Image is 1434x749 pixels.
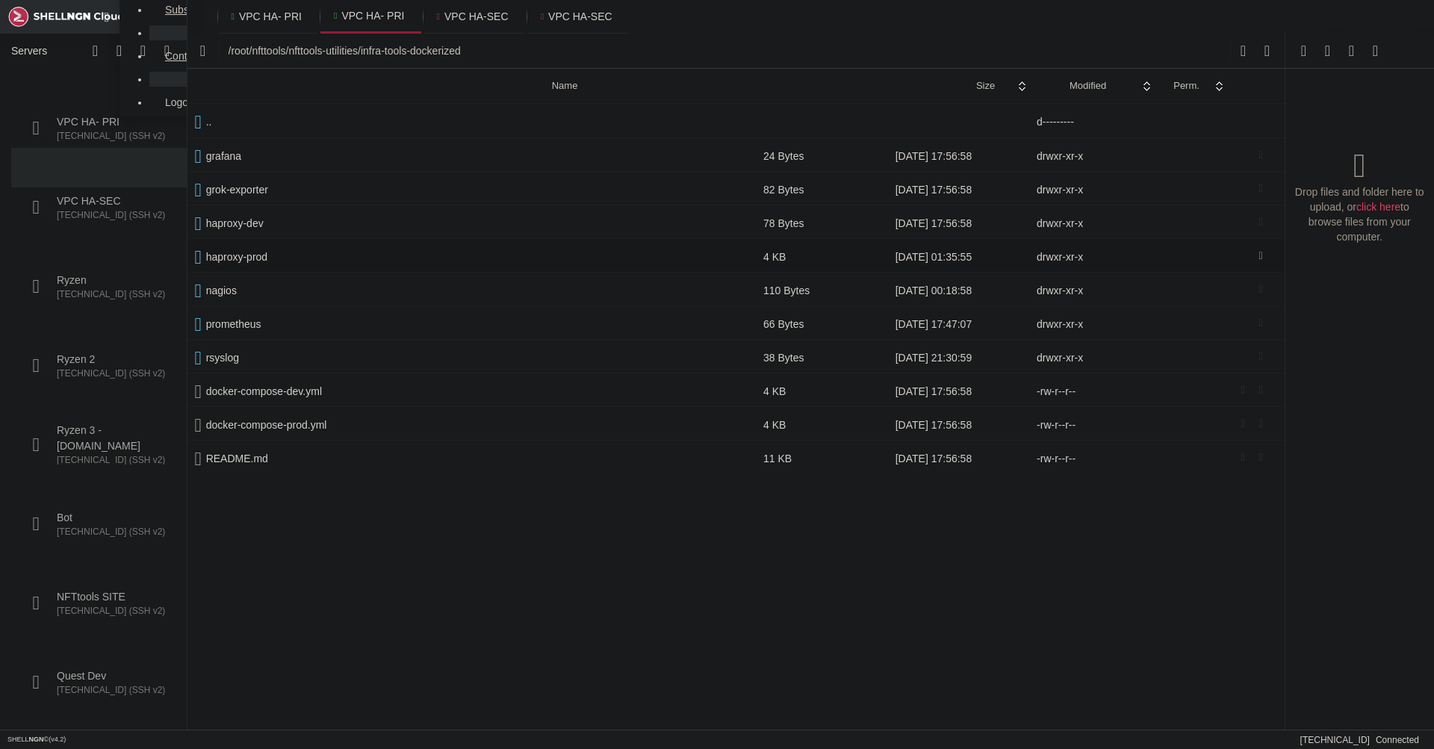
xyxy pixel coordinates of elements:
a: NFTtools SITE [TECHNICAL_ID] (SSH v2) [11,583,170,623]
div: (19, 34) [125,428,131,441]
x-row: * Documentation: [URL][DOMAIN_NAME] [6,31,1241,43]
span:  [195,115,202,128]
a: VPC HA-SEC [TECHNICAL_ID] (SSH v2) [11,187,170,227]
a: Quest Dev [TECHNICAL_ID] (SSH v2) [11,662,170,702]
span:  [195,385,202,398]
x-row: * Strictly confined Kubernetes makes edge and IoT secure. Learn how MicroK8s [6,217,1241,230]
span:  [195,149,202,163]
span: [TECHNICAL_ID] (SSH v2) [57,288,170,301]
x-row: System information as of [DATE] [6,81,1241,93]
span:  [195,284,202,297]
span: rsyslog [195,351,748,364]
td: [DATE] 17:56:58 [888,406,1029,440]
span: .. [195,115,748,128]
td: 66 Bytes [756,305,888,339]
span: [TECHNICAL_ID] (SSH v2) [57,526,170,538]
td: 4 KB [756,406,888,440]
span: [TECHNICAL_ID] (SSH v2) [57,130,170,143]
x-row: Processes: 297 [6,155,1241,168]
th: Modified: activate to sort column ascending [1029,69,1154,104]
td: [DATE] 01:35:55 [888,238,1029,272]
x-row: 2 of these updates are standard security updates. [6,317,1241,329]
td: drwxr-xr-x [1029,137,1161,171]
span: VPC HA- PRI [341,8,404,23]
span: docker-compose-prod.yml [195,418,748,432]
li: NFTtools SITE [TECHNICAL_ID] (SSH v2) [11,544,187,623]
x-row: 175 updates can be applied immediately. [6,304,1241,317]
x-row: Usage of /: 14.8% of 478.93GB [6,118,1241,131]
span: Quest Dev [57,668,170,684]
span:  [195,250,202,264]
span:  [195,452,202,465]
x-row: Connecting [TECHNICAL_ID]... [6,6,1241,19]
x-row: IPv4 address for eth0: [TECHNICAL_ID] [6,180,1241,193]
x-row: System load: 4.45 [6,105,1241,118]
td: [DATE] 17:47:07 [888,305,1029,339]
li: VPC HA-SEC [TECHNICAL_ID] (SSH v2) [11,148,187,227]
span: nagios [195,284,748,297]
x-row: Swap usage: 3% [6,143,1241,155]
span: click here [1356,201,1400,213]
li: Ryzen [TECHNICAL_ID] (SSH v2) [11,227,187,306]
div: (0, 1) [6,19,12,31]
td: 38 Bytes [756,339,888,373]
span:  [195,217,202,230]
span: [TECHNICAL_ID] (SSH v2) [57,209,170,222]
div:  [1294,147,1426,184]
td: d--------- [1029,104,1161,137]
td: -rw-r--r-- [1029,406,1161,440]
td: drwxr-xr-x [1029,305,1161,339]
td: 4 KB [756,238,888,272]
td: [DATE] 17:56:58 [888,373,1029,406]
th: Name: activate to sort column descending [187,69,949,104]
td: 11 KB [756,440,888,473]
span: docker-compose-dev.yml [195,385,748,398]
span: [TECHNICAL_ID] [1300,733,1370,748]
img: Shellngn [8,7,124,27]
span: NFTtools SITE [57,589,170,605]
span: [TECHNICAL_ID] (SSH v2) [57,367,170,380]
li: Quest Dev [TECHNICAL_ID] (SSH v2) [11,623,187,702]
span: SHELL © [7,736,66,743]
td: drwxr-xr-x [1029,339,1161,373]
x-row: Memory usage: 10% [6,130,1241,143]
td: [DATE] 17:56:58 [888,137,1029,171]
td: 24 Bytes [756,137,888,171]
td: -rw-r--r-- [1029,440,1161,473]
span: haproxy-prod [195,250,748,264]
td: drwxr-xr-x [1029,272,1161,305]
td: 78 Bytes [756,205,888,238]
th: Perm.: activate to sort column ascending [1154,69,1226,104]
span: 4.2.0 [49,736,66,743]
span: grok-exporter [195,183,748,196]
li: VPC HA- PRI [TECHNICAL_ID] (SSH v2) [11,69,187,148]
span:  [195,317,202,331]
b: NGN [29,736,44,743]
td: 4 KB [756,373,888,406]
span: Collapse Menu [94,4,119,30]
x-row: * Management: [URL][DOMAIN_NAME] [6,43,1241,56]
x-row: Expanded Security Maintenance for Applications is not enabled. [6,279,1241,292]
a: Bot [TECHNICAL_ID] (SSH v2) [11,504,170,544]
td: drwxr-xr-x [1029,238,1161,272]
td: [DATE] 17:56:58 [888,205,1029,238]
li: Ryzen 2 [TECHNICAL_ID] (SSH v2) [11,306,187,385]
x-row: *** System restart required *** [6,403,1241,416]
span: grafana [195,149,748,163]
span: haproxy-dev [195,217,748,230]
span: VPC HA- PRI [57,114,170,130]
a: Ryzen 3 - [DOMAIN_NAME] [TECHNICAL_ID] (SSH v2) [11,425,170,464]
a: Ryzen 2 [TECHNICAL_ID] (SSH v2) [11,346,170,385]
span: Ryzen 2 [57,352,170,367]
span:  [195,351,202,364]
div: Drop files and folder here to upload, or to browse files from your computer. [1294,184,1426,244]
x-row: root@vps2926751:~# [6,428,1241,441]
span: [TECHNICAL_ID] (SSH v2) [57,454,170,467]
span: VPC HA-SEC [444,9,509,24]
th: Size: activate to sort column ascending [949,69,1029,104]
a: Ryzen [TECHNICAL_ID] (SSH v2) [11,267,170,306]
x-row: just raised the bar for easy, resilient and secure K8s cluster deployment. [6,229,1241,242]
td: [DATE] 17:56:58 [888,440,1029,473]
td: 82 Bytes [756,171,888,205]
td: [DATE] 00:18:58 [888,272,1029,305]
